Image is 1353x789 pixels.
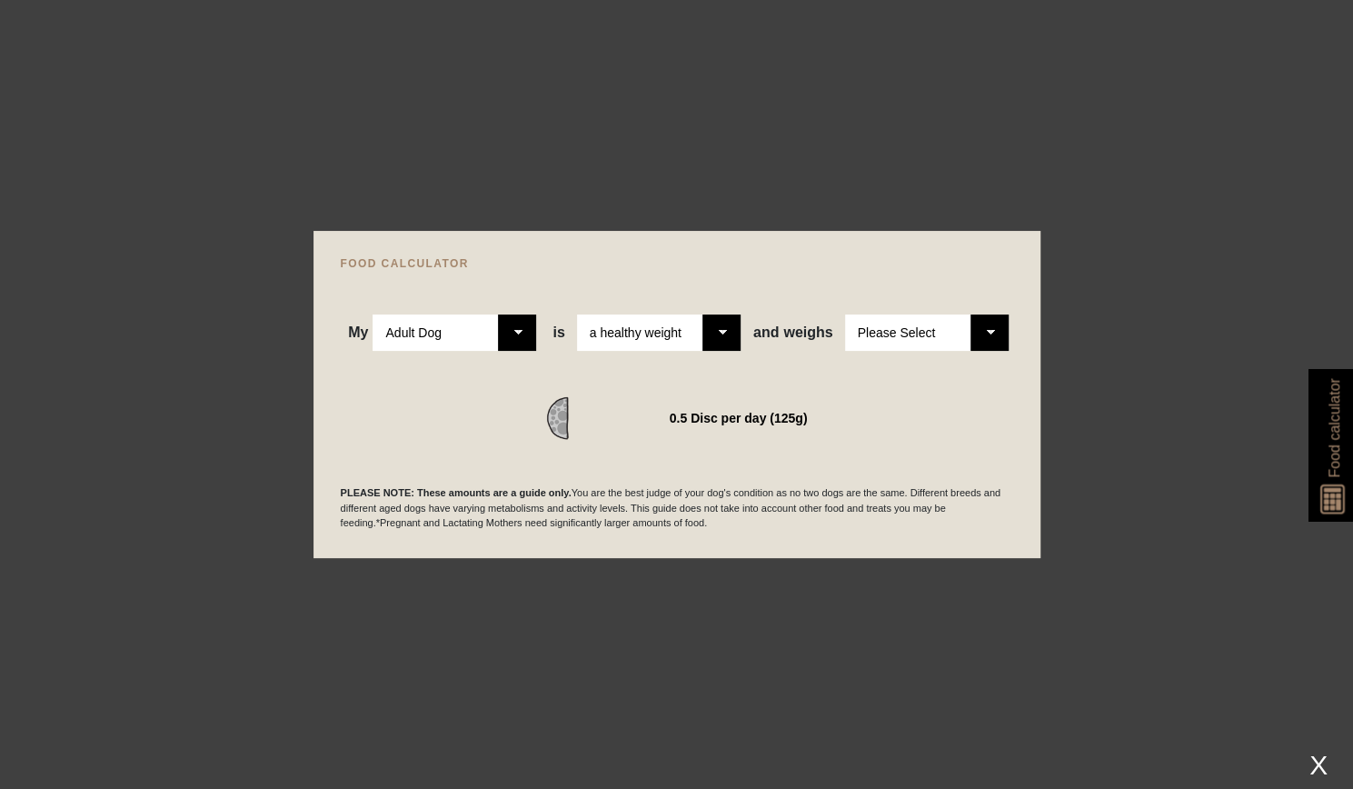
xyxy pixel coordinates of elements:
[552,325,564,341] span: is
[753,325,783,341] span: and
[341,487,572,498] b: PLEASE NOTE: These amounts are a guide only.
[670,405,808,431] div: 0.5 Disc per day (125g)
[753,325,833,341] span: weighs
[1302,750,1335,780] div: X
[341,258,1013,269] h4: FOOD CALCULATOR
[348,325,368,341] span: My
[341,485,1013,531] p: You are the best judge of your dog's condition as no two dogs are the same. Different breeds and ...
[1323,378,1345,477] span: Food calculator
